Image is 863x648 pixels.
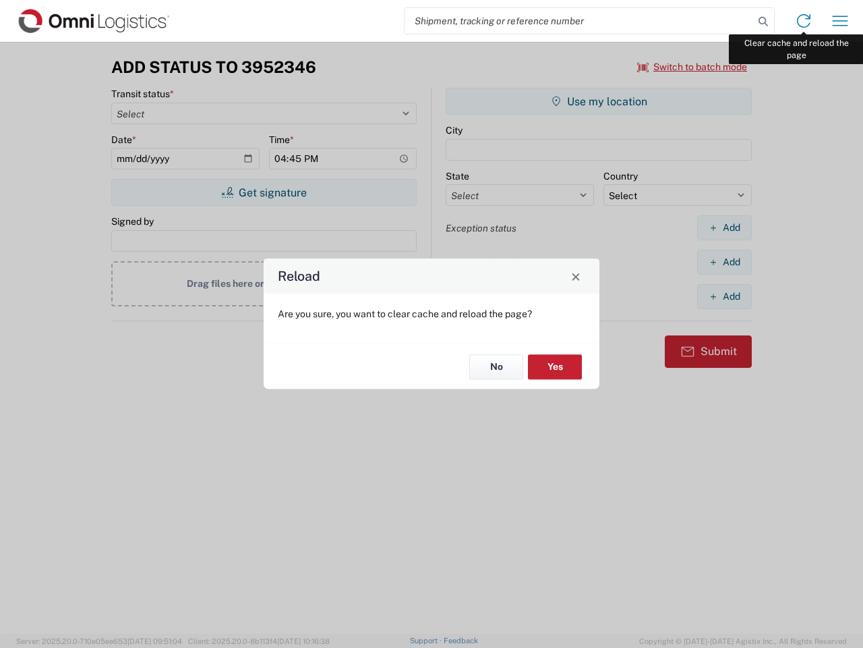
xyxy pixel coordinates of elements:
h4: Reload [278,267,320,286]
input: Shipment, tracking or reference number [405,8,754,34]
button: No [469,354,523,379]
button: Close [566,267,585,286]
p: Are you sure, you want to clear cache and reload the page? [278,308,585,320]
button: Yes [528,354,582,379]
